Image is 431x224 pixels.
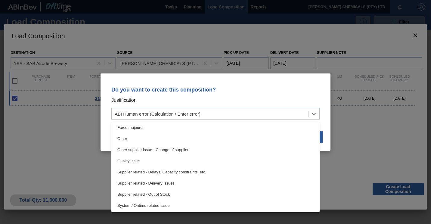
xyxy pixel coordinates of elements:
[111,155,320,166] div: Quality issue
[111,96,320,104] p: Justification
[111,166,320,178] div: Supplier related - Delays, Capacity constraints, etc.
[111,189,320,200] div: Supplier related - Out of Stock
[111,200,320,211] div: System / Ontime related issue
[111,144,320,155] div: Other supplier issue - Change of supplier
[111,122,320,133] div: Force majeure
[115,111,200,116] div: ABI Human error (Calculation / Enter error)
[111,87,320,93] p: Do you want to create this composition?
[111,133,320,144] div: Other
[111,178,320,189] div: Supplier related - Delivery issues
